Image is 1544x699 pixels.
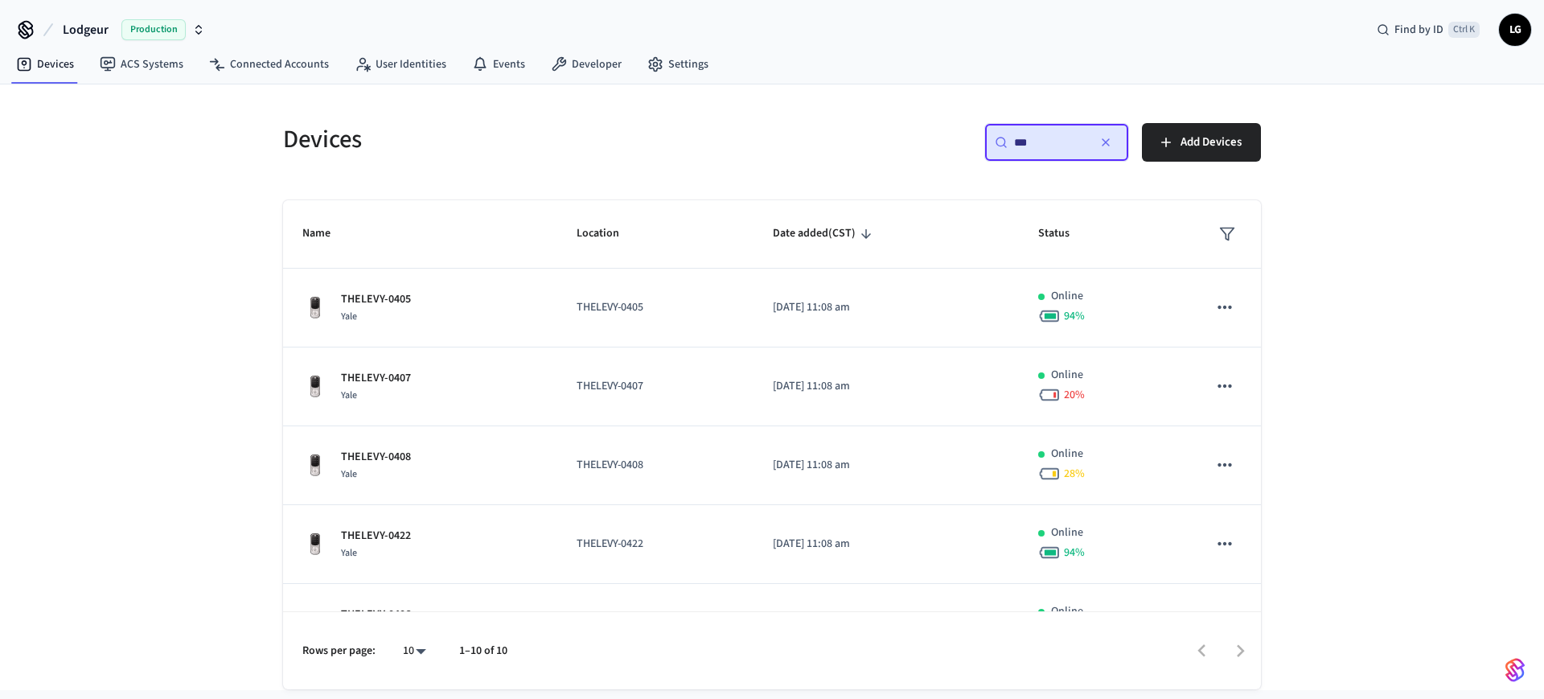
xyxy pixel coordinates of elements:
[302,374,328,400] img: Yale Assure Touchscreen Wifi Smart Lock, Satin Nickel, Front
[577,221,640,246] span: Location
[302,295,328,321] img: Yale Assure Touchscreen Wifi Smart Lock, Satin Nickel, Front
[1064,308,1085,324] span: 94 %
[341,389,357,402] span: Yale
[1142,123,1261,162] button: Add Devices
[302,221,351,246] span: Name
[1051,603,1083,620] p: Online
[459,50,538,79] a: Events
[634,50,721,79] a: Settings
[1064,387,1085,403] span: 20 %
[302,532,328,557] img: Yale Assure Touchscreen Wifi Smart Lock, Satin Nickel, Front
[341,449,411,466] p: THELEVY-0408
[341,606,411,623] p: THELEVY-0406
[302,643,376,660] p: Rows per page:
[1064,545,1085,561] span: 94 %
[342,50,459,79] a: User Identities
[63,20,109,39] span: Lodgeur
[1051,446,1083,463] p: Online
[577,457,734,474] p: THELEVY-0408
[459,643,507,660] p: 1–10 of 10
[1181,132,1242,153] span: Add Devices
[87,50,196,79] a: ACS Systems
[773,536,1000,553] p: [DATE] 11:08 am
[577,299,734,316] p: THELEVY-0405
[341,310,357,323] span: Yale
[196,50,342,79] a: Connected Accounts
[395,639,433,663] div: 10
[341,528,411,545] p: THELEVY-0422
[1448,22,1480,38] span: Ctrl K
[1501,15,1530,44] span: LG
[773,378,1000,395] p: [DATE] 11:08 am
[341,370,411,387] p: THELEVY-0407
[1038,221,1090,246] span: Status
[1499,14,1531,46] button: LG
[1051,367,1083,384] p: Online
[773,221,877,246] span: Date added(CST)
[577,378,734,395] p: THELEVY-0407
[538,50,634,79] a: Developer
[1394,22,1443,38] span: Find by ID
[283,123,762,156] h5: Devices
[773,299,1000,316] p: [DATE] 11:08 am
[1051,288,1083,305] p: Online
[1364,15,1493,44] div: Find by IDCtrl K
[773,457,1000,474] p: [DATE] 11:08 am
[121,19,186,40] span: Production
[341,291,411,308] p: THELEVY-0405
[577,536,734,553] p: THELEVY-0422
[3,50,87,79] a: Devices
[1064,466,1085,482] span: 28 %
[341,467,357,481] span: Yale
[341,546,357,560] span: Yale
[302,611,328,636] img: Yale Assure Touchscreen Wifi Smart Lock, Satin Nickel, Front
[302,453,328,479] img: Yale Assure Touchscreen Wifi Smart Lock, Satin Nickel, Front
[1505,657,1525,683] img: SeamLogoGradient.69752ec5.svg
[1051,524,1083,541] p: Online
